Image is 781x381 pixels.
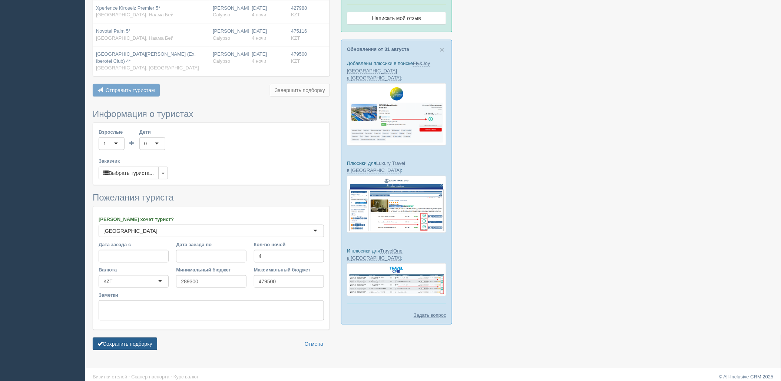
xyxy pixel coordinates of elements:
[96,5,160,11] span: Xperience Kiroseiz Premier 5*
[213,28,246,42] div: [PERSON_NAME]
[291,58,300,64] span: KZT
[270,84,330,97] button: Завершить подборку
[106,87,155,93] span: Отправить туристам
[213,35,230,41] span: Calypso
[347,60,446,81] p: Добавлены плюсики в поиске :
[347,12,446,25] a: Написать мой отзыв
[131,374,169,380] a: Сканер паспорта
[96,28,130,34] span: Novotel Palm 5*
[347,263,446,296] img: travel-one-%D0%BF%D1%96%D0%B4%D0%B1%D1%96%D1%80%D0%BA%D0%B0-%D1%81%D1%80%D0%BC-%D0%B4%D0%BB%D1%8F...
[93,192,173,202] span: Пожелания туриста
[414,312,446,319] a: Задать вопрос
[99,157,324,165] label: Заказчик
[176,241,246,248] label: Дата заезда по
[129,374,130,380] span: ·
[252,28,285,42] div: [DATE]
[96,35,173,41] span: [GEOGRAPHIC_DATA], Наама Бей
[139,128,165,136] label: Дети
[347,46,409,52] a: Обновления от 31 августа
[96,12,173,17] span: [GEOGRAPHIC_DATA], Наама Бей
[252,5,285,19] div: [DATE]
[347,83,446,146] img: fly-joy-de-proposal-crm-for-travel-agency.png
[93,84,160,97] button: Отправить туристам
[176,266,246,273] label: Минимальный бюджет
[103,227,158,235] div: [GEOGRAPHIC_DATA]
[99,292,324,299] label: Заметки
[440,46,444,53] button: Close
[291,35,300,41] span: KZT
[300,338,328,350] a: Отмена
[347,176,446,233] img: luxury-travel-%D0%BF%D0%BE%D0%B4%D0%B1%D0%BE%D1%80%D0%BA%D0%B0-%D1%81%D1%80%D0%BC-%D0%B4%D0%BB%D1...
[252,35,266,41] span: 4 ночи
[213,12,230,17] span: Calypso
[99,241,169,248] label: Дата заезда с
[291,28,307,34] span: 475116
[719,374,774,380] a: © All-Inclusive CRM 2025
[99,216,324,223] label: [PERSON_NAME] хочет турист?
[347,247,446,261] p: И плюсики для :
[291,12,300,17] span: KZT
[93,109,330,119] h3: Информация о туристах
[252,58,266,64] span: 4 ночи
[347,160,405,173] a: Luxury Travel в [GEOGRAPHIC_DATA]
[291,51,307,57] span: 479500
[213,58,230,64] span: Calypso
[93,374,127,380] a: Визитки отелей
[347,160,446,174] p: Плюсики для :
[347,61,430,81] a: Fly&Joy [GEOGRAPHIC_DATA] в [GEOGRAPHIC_DATA]
[254,241,324,248] label: Кол-во ночей
[440,45,444,54] span: ×
[213,5,246,19] div: [PERSON_NAME]
[99,128,125,136] label: Взрослые
[254,250,324,263] input: 7-10 или 7,10,14
[171,374,172,380] span: ·
[252,51,285,65] div: [DATE]
[144,140,147,147] div: 0
[173,374,199,380] a: Курс валют
[254,266,324,273] label: Максимальный бюджет
[213,51,246,65] div: [PERSON_NAME]
[99,167,159,179] button: Выбрать туриста...
[96,51,196,64] span: [GEOGRAPHIC_DATA][PERSON_NAME] (Ex. Iberotel Club) 4*
[93,338,157,350] button: Сохранить подборку
[103,140,106,147] div: 1
[252,12,266,17] span: 4 ночи
[347,248,403,261] a: TravelOne в [GEOGRAPHIC_DATA]
[99,266,169,273] label: Валюта
[96,65,199,71] span: [GEOGRAPHIC_DATA], [GEOGRAPHIC_DATA]
[291,5,307,11] span: 427988
[103,278,113,285] div: KZT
